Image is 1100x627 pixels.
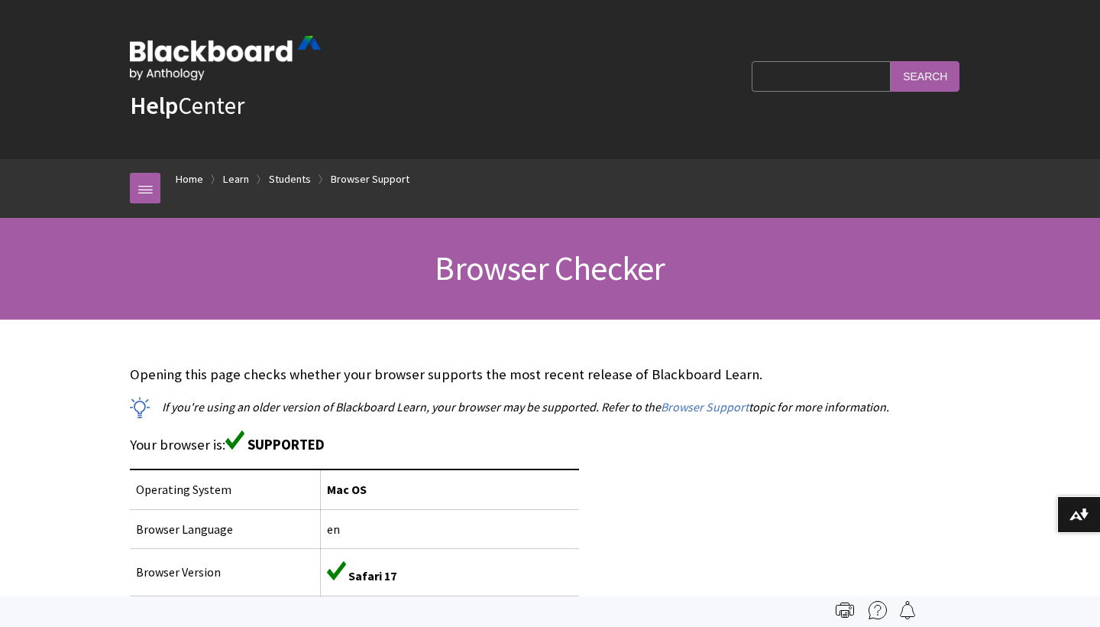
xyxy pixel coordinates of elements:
[891,61,959,91] input: Search
[130,90,244,121] a: HelpCenter
[130,398,970,415] p: If you're using an older version of Blackboard Learn, your browser may be supported. Refer to the...
[269,170,311,189] a: Students
[130,469,321,509] td: Operating System
[869,601,887,619] img: More help
[130,509,321,548] td: Browser Language
[348,568,396,583] span: Safari 17
[176,170,203,189] a: Home
[225,430,244,450] img: Green supported icon
[247,436,325,453] span: SUPPORTED
[130,90,178,121] strong: Help
[130,36,321,80] img: Blackboard by Anthology
[223,170,249,189] a: Learn
[836,601,854,619] img: Print
[327,561,346,580] img: Green supported icon
[327,482,367,497] span: Mac OS
[130,365,970,385] p: Opening this page checks whether your browser supports the most recent release of Blackboard Learn.
[661,399,749,415] a: Browser Support
[435,247,665,289] span: Browser Checker
[331,170,409,189] a: Browser Support
[130,549,321,596] td: Browser Version
[130,430,970,455] p: Your browser is:
[327,521,340,537] span: en
[898,601,917,619] img: Follow this page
